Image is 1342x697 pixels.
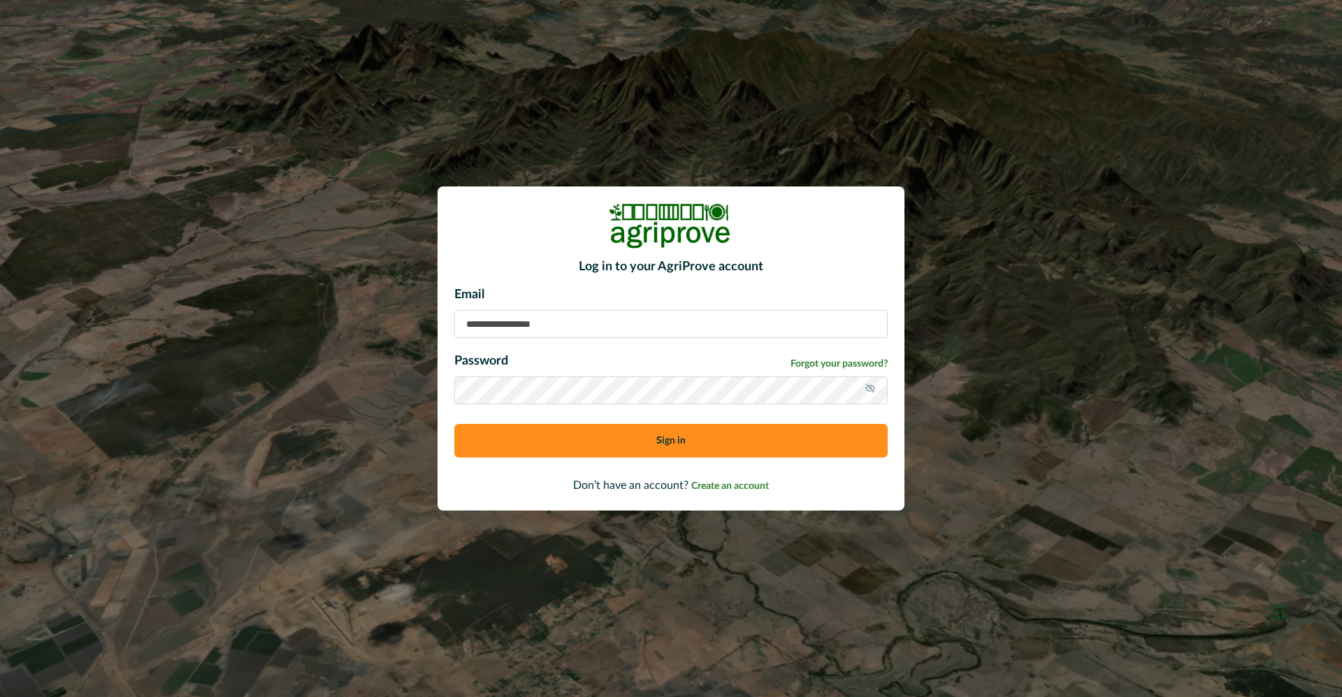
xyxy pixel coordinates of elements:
p: Don’t have an account? [454,477,888,494]
img: Logo Image [608,203,734,249]
div: Drag [1276,591,1285,633]
h2: Log in to your AgriProve account [454,260,888,275]
a: Forgot your password? [791,357,888,372]
a: Create an account [691,480,769,491]
p: Password [454,352,508,371]
iframe: Chat Widget [1272,577,1342,644]
span: Create an account [691,481,769,491]
p: Email [454,286,888,305]
button: Sign in [454,424,888,457]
